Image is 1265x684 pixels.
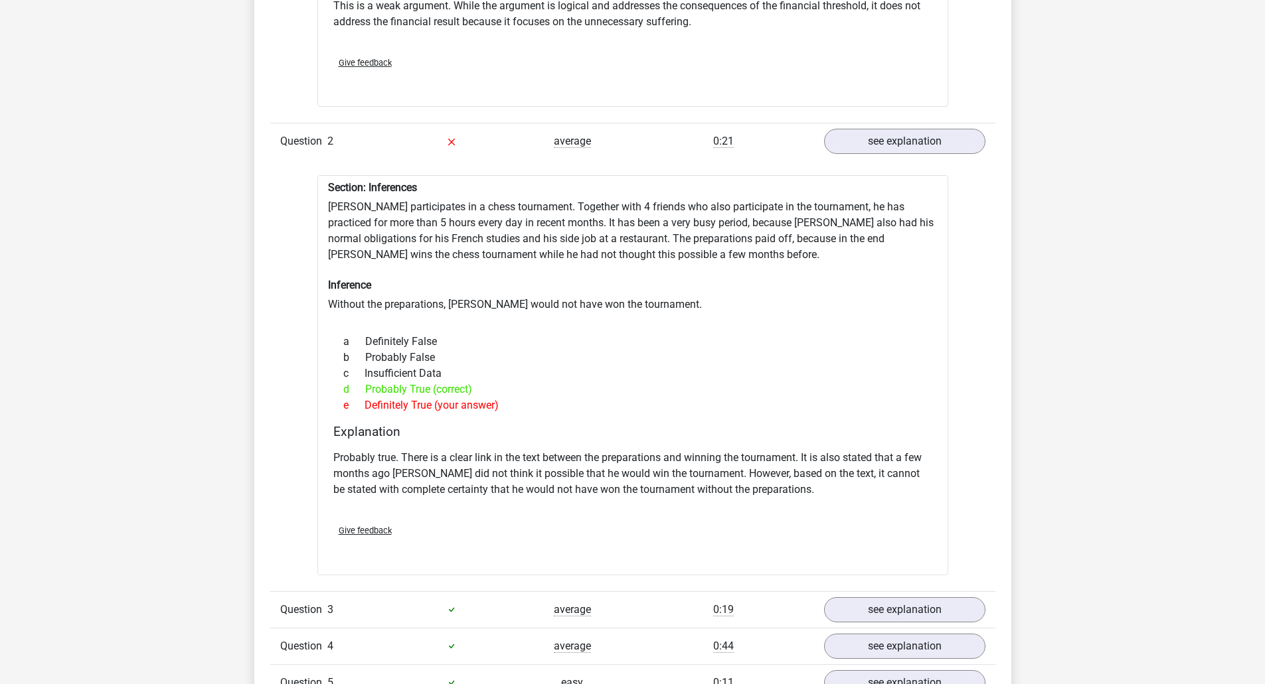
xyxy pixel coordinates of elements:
span: a [343,334,365,350]
span: 0:44 [713,640,734,653]
h6: Inference [328,279,938,291]
span: c [343,366,365,381]
p: Probably true. There is a clear link in the text between the preparations and winning the tournam... [333,450,932,498]
span: average [554,135,591,148]
div: Probably True (correct) [333,381,932,397]
span: average [554,603,591,616]
span: 0:19 [713,603,734,616]
a: see explanation [824,634,985,659]
a: see explanation [824,597,985,622]
span: 4 [327,640,333,652]
span: Question [280,133,327,149]
div: Probably False [333,350,932,366]
span: d [343,381,365,397]
h6: Section: Inferences [328,181,938,194]
a: see explanation [824,129,985,154]
div: Insufficient Data [333,366,932,381]
div: Definitely False [333,334,932,350]
span: 3 [327,603,333,616]
span: Give feedback [339,58,392,68]
span: Question [280,602,327,618]
span: Give feedback [339,525,392,535]
div: Definitely True (your answer) [333,397,932,413]
span: average [554,640,591,653]
div: [PERSON_NAME] participates in a chess tournament. Together with 4 friends who also participate in... [317,175,948,575]
span: 2 [327,135,333,147]
span: Question [280,638,327,654]
span: b [343,350,365,366]
h4: Explanation [333,424,932,439]
span: 0:21 [713,135,734,148]
span: e [343,397,365,413]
